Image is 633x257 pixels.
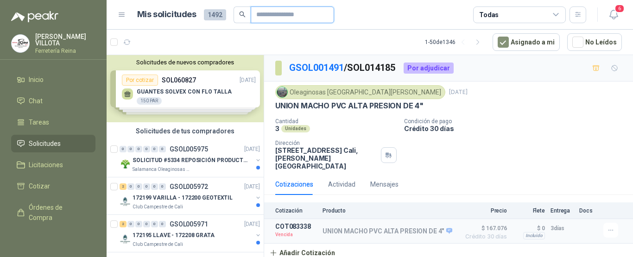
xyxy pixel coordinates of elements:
[404,125,629,132] p: Crédito 30 días
[29,234,63,244] span: Remisiones
[523,232,545,239] div: Incluido
[11,11,58,22] img: Logo peakr
[29,117,49,127] span: Tareas
[143,146,150,152] div: 0
[29,181,50,191] span: Cotizar
[133,241,183,248] p: Club Campestre de Cali
[133,194,233,202] p: 172199 VARILLA - 172200 GEOTEXTIL
[323,227,452,236] p: UNION MACHO PVC ALTA PRESION DE 4"
[275,118,397,125] p: Cantidad
[461,207,507,214] p: Precio
[170,221,208,227] p: GSOL005971
[127,221,134,227] div: 0
[120,233,131,244] img: Company Logo
[239,11,246,18] span: search
[479,10,499,20] div: Todas
[244,145,260,154] p: [DATE]
[11,71,95,88] a: Inicio
[11,135,95,152] a: Solicitudes
[275,140,377,146] p: Dirección
[244,182,260,191] p: [DATE]
[11,113,95,131] a: Tareas
[605,6,622,23] button: 6
[107,122,264,140] div: Solicitudes de tus compradores
[425,35,485,50] div: 1 - 50 de 1346
[614,4,625,13] span: 6
[120,219,262,248] a: 2 0 0 0 0 0 GSOL005971[DATE] Company Logo172195 LLAVE - 172208 GRATAClub Campestre de Cali
[120,144,262,173] a: 0 0 0 0 0 0 GSOL005975[DATE] Company LogoSOLICITUD #5334 REPOSICIÓN PRODUCTOSSalamanca Oleaginosa...
[120,183,127,190] div: 2
[120,158,131,169] img: Company Logo
[275,85,445,99] div: Oleaginosas [GEOGRAPHIC_DATA][PERSON_NAME]
[127,183,134,190] div: 0
[159,221,166,227] div: 0
[493,33,560,51] button: Asignado a mi
[120,146,127,152] div: 0
[159,146,166,152] div: 0
[170,146,208,152] p: GSOL005975
[323,207,455,214] p: Producto
[275,179,313,189] div: Cotizaciones
[107,55,264,122] div: Solicitudes de nuevos compradoresPor cotizarSOL060827[DATE] GUANTES SOLVEX CON FLO TALLA150 PARPo...
[370,179,399,189] div: Mensajes
[133,166,191,173] p: Salamanca Oleaginosas SAS
[29,160,63,170] span: Licitaciones
[143,183,150,190] div: 0
[135,146,142,152] div: 0
[35,33,95,46] p: [PERSON_NAME] VILLOTA
[29,75,44,85] span: Inicio
[127,146,134,152] div: 0
[11,230,95,248] a: Remisiones
[120,181,262,211] a: 2 0 0 0 0 0 GSOL005972[DATE] Company Logo172199 VARILLA - 172200 GEOTEXTILClub Campestre de Cali
[35,48,95,54] p: Ferretería Reina
[11,177,95,195] a: Cotizar
[120,221,127,227] div: 2
[137,8,196,21] h1: Mis solicitudes
[204,9,226,20] span: 1492
[513,207,545,214] p: Flete
[159,183,166,190] div: 0
[151,183,158,190] div: 0
[133,231,215,240] p: 172195 LLAVE - 172208 GRATA
[11,199,95,226] a: Órdenes de Compra
[275,146,377,170] p: [STREET_ADDRESS] Cali , [PERSON_NAME][GEOGRAPHIC_DATA]
[29,96,43,106] span: Chat
[449,88,468,97] p: [DATE]
[275,223,317,230] p: COT083338
[12,35,29,52] img: Company Logo
[289,61,396,75] p: / SOL014185
[143,221,150,227] div: 0
[120,196,131,207] img: Company Logo
[277,87,287,97] img: Company Logo
[151,146,158,152] div: 0
[244,220,260,229] p: [DATE]
[461,223,507,234] span: $ 167.076
[404,63,454,74] div: Por adjudicar
[328,179,355,189] div: Actividad
[275,230,317,239] p: Vencida
[461,234,507,239] span: Crédito 30 días
[133,203,183,211] p: Club Campestre de Cali
[513,223,545,234] p: $ 0
[567,33,622,51] button: No Leídos
[275,125,279,132] p: 3
[11,92,95,110] a: Chat
[281,125,310,132] div: Unidades
[135,221,142,227] div: 0
[170,183,208,190] p: GSOL005972
[551,207,574,214] p: Entrega
[11,156,95,174] a: Licitaciones
[29,202,87,223] span: Órdenes de Compra
[551,223,574,234] p: 3 días
[579,207,598,214] p: Docs
[110,59,260,66] button: Solicitudes de nuevos compradores
[275,207,317,214] p: Cotización
[151,221,158,227] div: 0
[133,156,248,165] p: SOLICITUD #5334 REPOSICIÓN PRODUCTOS
[29,138,61,149] span: Solicitudes
[275,101,424,111] p: UNION MACHO PVC ALTA PRESION DE 4"
[135,183,142,190] div: 0
[289,62,344,73] a: GSOL001491
[404,118,629,125] p: Condición de pago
